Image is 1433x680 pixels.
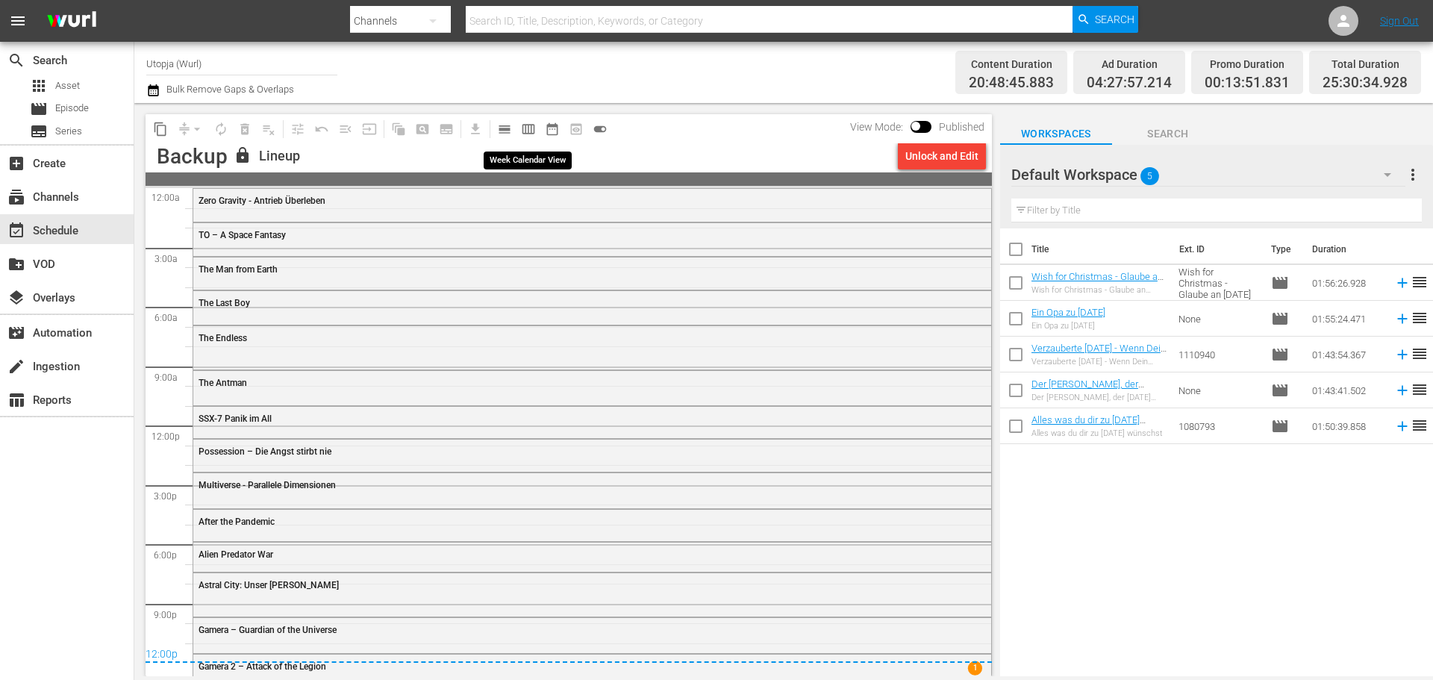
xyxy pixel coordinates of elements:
span: Copy Lineup [149,117,172,141]
span: Overlays [7,289,25,307]
span: Search [1095,6,1134,33]
span: Workspaces [1000,125,1112,143]
span: Astral City: Unser [PERSON_NAME] [199,580,339,590]
a: Alles was du dir zu [DATE] wünschst [1031,414,1146,437]
span: Multiverse - Parallele Dimensionen [199,480,336,490]
td: 1110940 [1173,337,1265,372]
span: The Endless [199,333,247,343]
td: 01:43:54.367 [1306,337,1388,372]
span: Loop Content [209,117,233,141]
span: 5 [1140,160,1159,192]
span: reorder [1411,381,1429,399]
span: Update Metadata from Key Asset [358,117,381,141]
span: reorder [1411,273,1429,291]
td: 01:56:26.928 [1306,265,1388,301]
span: menu [9,12,27,30]
span: lock [234,146,252,164]
span: 1 [968,661,982,675]
span: Episode [1271,346,1289,364]
span: reorder [1411,309,1429,327]
td: Wish for Christmas - Glaube an [DATE] [1173,265,1265,301]
span: calendar_view_week_outlined [521,122,536,137]
td: None [1173,301,1265,337]
span: Published [931,121,992,133]
span: 04:27:57.214 [1087,75,1172,92]
span: View Mode: [843,121,911,133]
td: None [1173,372,1265,408]
td: 01:43:41.502 [1306,372,1388,408]
span: Day Calendar View [487,114,516,143]
span: After the Pandemic [199,517,275,527]
span: Episode [1271,310,1289,328]
span: Search [7,52,25,69]
span: Bulk Remove Gaps & Overlaps [164,84,294,95]
img: ans4CAIJ8jUAAAAAAAAAAAAAAAAAAAAAAAAgQb4GAAAAAAAAAAAAAAAAAAAAAAAAJMjXAAAAAAAAAAAAAAAAAAAAAAAAgAT5G... [36,4,107,39]
div: Verzauberte [DATE] - Wenn Dein Herz tanzt [1031,357,1167,366]
span: Reports [7,391,25,409]
span: Episode [30,100,48,118]
span: Automation [7,324,25,342]
span: reorder [1411,345,1429,363]
span: Schedule [7,222,25,240]
span: Select an event to delete [233,117,257,141]
svg: Add to Schedule [1394,418,1411,434]
div: Ein Opa zu [DATE] [1031,321,1105,331]
span: The Last Boy [199,298,250,308]
span: Clear Lineup [257,117,281,141]
span: Fill episodes with ad slates [334,117,358,141]
span: Create Series Block [434,117,458,141]
span: Episode [1271,274,1289,292]
div: Ad Duration [1087,54,1172,75]
th: Ext. ID [1170,228,1261,270]
span: calendar_view_day_outlined [497,122,512,137]
span: Episode [1271,381,1289,399]
a: Der [PERSON_NAME], der [DATE] rettete [1031,378,1144,401]
span: Ingestion [7,358,25,375]
span: Revert to Primary Episode [310,117,334,141]
th: Title [1031,228,1171,270]
span: SSX-7 Panik im All [199,414,272,424]
td: 1080793 [1173,408,1265,444]
span: toggle_on [593,122,608,137]
svg: Add to Schedule [1394,382,1411,399]
span: Channels [7,188,25,206]
span: Toggle to switch from Published to Draft view. [911,121,921,131]
span: TO – A Space Fantasy [199,230,286,240]
div: Default Workspace [1011,154,1405,196]
span: content_copy [153,122,168,137]
div: Der [PERSON_NAME], der [DATE] rettete [1031,393,1167,402]
span: Refresh All Search Blocks [381,114,410,143]
span: Gamera – Guardian of the Universe [199,625,337,635]
span: Customize Events [281,114,310,143]
div: Total Duration [1323,54,1408,75]
span: Zero Gravity - Antrieb Überleben [199,196,325,206]
span: Create [7,155,25,172]
span: Asset [30,77,48,95]
span: date_range_outlined [545,122,560,137]
span: Asset [55,78,80,93]
a: Verzauberte [DATE] - Wenn Dein Herz tanzt [1031,343,1167,365]
div: 12:00p [146,648,992,663]
svg: Add to Schedule [1394,311,1411,327]
svg: Add to Schedule [1394,346,1411,363]
div: Wish for Christmas - Glaube an [DATE] [1031,285,1167,295]
span: Possession – Die Angst stirbt nie [199,446,331,457]
span: Create Search Block [410,117,434,141]
th: Duration [1303,228,1393,270]
span: Gamera 2 – Attack of the Legion [199,661,326,672]
button: Unlock and Edit [898,143,986,169]
td: 01:55:24.471 [1306,301,1388,337]
div: Promo Duration [1205,54,1290,75]
span: 20:48:45.883 [969,75,1054,92]
span: reorder [1411,417,1429,434]
div: Unlock and Edit [905,143,978,169]
div: Backup [157,144,228,169]
span: 25:30:34.928 [1323,75,1408,92]
span: more_vert [1404,166,1422,184]
a: Wish for Christmas - Glaube an [DATE] [1031,271,1164,293]
td: 01:50:39.858 [1306,408,1388,444]
svg: Add to Schedule [1394,275,1411,291]
div: Lineup [259,148,300,164]
span: 24 hours Lineup View is ON [588,117,612,141]
span: Month Calendar View [540,117,564,141]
